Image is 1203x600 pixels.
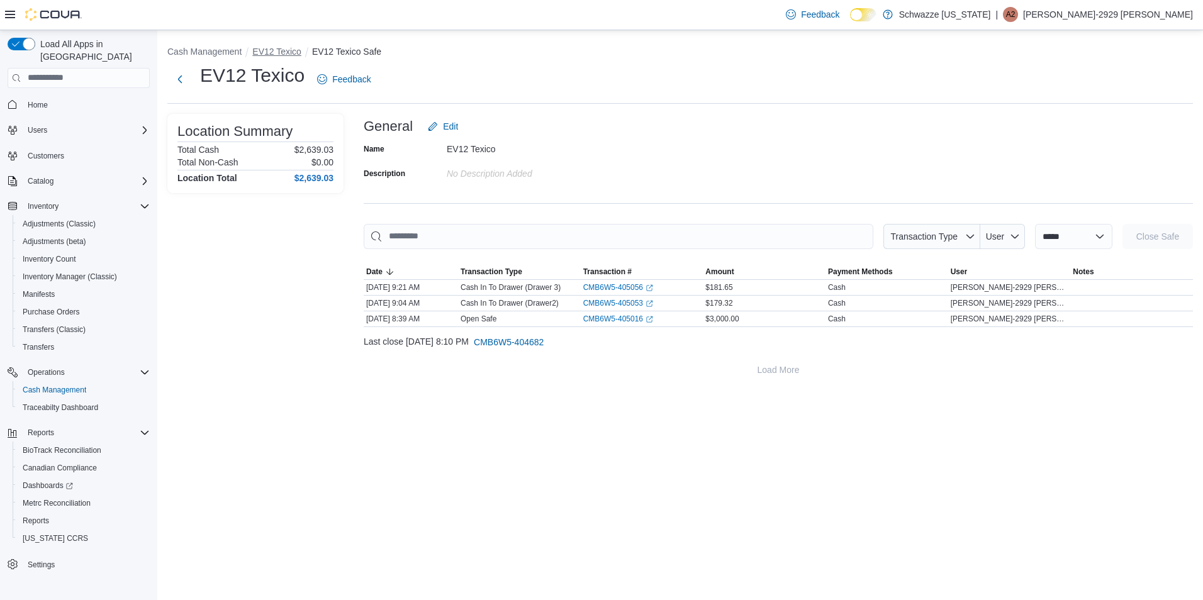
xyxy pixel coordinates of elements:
[469,330,549,355] button: CMB6W5-404682
[294,173,333,183] h4: $2,639.03
[18,252,81,267] a: Inventory Count
[583,314,653,324] a: CMB6W5-405016External link
[23,365,150,380] span: Operations
[948,264,1071,279] button: User
[13,268,155,286] button: Inventory Manager (Classic)
[312,47,381,57] button: EV12 Texico Safe
[13,494,155,512] button: Metrc Reconciliation
[364,357,1193,382] button: Load More
[23,199,150,214] span: Inventory
[364,119,413,134] h3: General
[23,445,101,455] span: BioTrack Reconciliation
[13,381,155,399] button: Cash Management
[177,124,293,139] h3: Location Summary
[899,7,991,22] p: Schwazze [US_STATE]
[23,307,80,317] span: Purchase Orders
[332,73,371,86] span: Feedback
[443,120,458,133] span: Edit
[23,174,150,189] span: Catalog
[18,460,150,475] span: Canadian Compliance
[447,139,615,154] div: EV12 Texico
[13,286,155,303] button: Manifests
[828,298,846,308] div: Cash
[13,338,155,356] button: Transfers
[23,219,96,229] span: Adjustments (Classic)
[364,144,384,154] label: Name
[883,224,980,249] button: Transaction Type
[364,311,458,326] div: [DATE] 8:39 AM
[18,400,103,415] a: Traceabilty Dashboard
[18,234,150,249] span: Adjustments (beta)
[758,364,800,376] span: Load More
[461,298,559,308] p: Cash In To Drawer (Drawer2)
[311,157,333,167] p: $0.00
[364,280,458,295] div: [DATE] 9:21 AM
[35,38,150,63] span: Load All Apps in [GEOGRAPHIC_DATA]
[18,382,91,397] a: Cash Management
[18,443,150,458] span: BioTrack Reconciliation
[447,164,615,179] div: No Description added
[23,254,76,264] span: Inventory Count
[583,267,632,277] span: Transaction #
[23,97,150,113] span: Home
[23,342,54,352] span: Transfers
[583,298,653,308] a: CMB6W5-405053External link
[18,269,122,284] a: Inventory Manager (Classic)
[23,272,117,282] span: Inventory Manager (Classic)
[18,382,150,397] span: Cash Management
[23,97,53,113] a: Home
[646,316,653,323] svg: External link
[1003,7,1018,22] div: Adrian-2929 Telles
[18,496,150,511] span: Metrc Reconciliation
[252,47,301,57] button: EV12 Texico
[1070,264,1193,279] button: Notes
[28,428,54,438] span: Reports
[23,365,70,380] button: Operations
[23,123,150,138] span: Users
[23,425,150,440] span: Reports
[951,267,968,277] span: User
[3,555,155,573] button: Settings
[951,282,1068,292] span: [PERSON_NAME]-2929 [PERSON_NAME]
[18,460,102,475] a: Canadian Compliance
[23,199,64,214] button: Inventory
[18,531,150,546] span: Washington CCRS
[474,336,544,348] span: CMB6W5-404682
[18,234,91,249] a: Adjustments (beta)
[18,252,150,267] span: Inventory Count
[13,530,155,547] button: [US_STATE] CCRS
[18,443,106,458] a: BioTrack Reconciliation
[18,304,150,319] span: Purchase Orders
[703,264,825,279] button: Amount
[3,121,155,139] button: Users
[13,477,155,494] a: Dashboards
[13,512,155,530] button: Reports
[13,303,155,321] button: Purchase Orders
[850,8,876,21] input: Dark Mode
[461,314,496,324] p: Open Safe
[312,67,376,92] a: Feedback
[366,267,383,277] span: Date
[23,236,86,247] span: Adjustments (beta)
[850,21,851,22] span: Dark Mode
[18,340,59,355] a: Transfers
[18,531,93,546] a: [US_STATE] CCRS
[28,125,47,135] span: Users
[18,269,150,284] span: Inventory Manager (Classic)
[28,151,64,161] span: Customers
[951,298,1068,308] span: [PERSON_NAME]-2929 [PERSON_NAME]
[13,233,155,250] button: Adjustments (beta)
[177,173,237,183] h4: Location Total
[23,556,150,572] span: Settings
[980,224,1025,249] button: User
[646,284,653,292] svg: External link
[23,516,49,526] span: Reports
[167,45,1193,60] nav: An example of EuiBreadcrumbs
[3,172,155,190] button: Catalog
[23,148,69,164] a: Customers
[28,176,53,186] span: Catalog
[18,496,96,511] a: Metrc Reconciliation
[18,340,150,355] span: Transfers
[13,215,155,233] button: Adjustments (Classic)
[177,145,219,155] h6: Total Cash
